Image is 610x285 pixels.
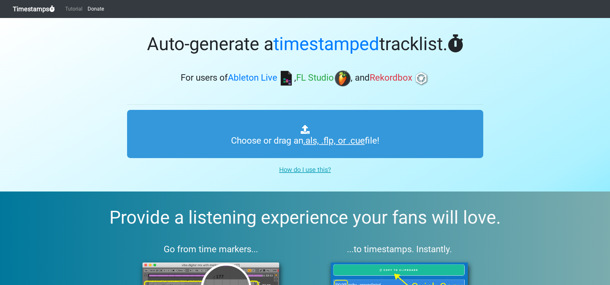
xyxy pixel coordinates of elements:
img: fl.png [335,70,351,86]
h3: For users of , , and [127,70,483,86]
u: How do I use this? [279,166,331,174]
span: FL Studio [296,73,334,83]
img: ableton.png [278,70,294,86]
span: timestamped [273,33,379,55]
img: rb.png [413,70,429,86]
h1: Auto-generate a tracklist. [127,33,483,55]
a: Tutorial [63,3,85,15]
h3: Go from time markers... [127,244,295,255]
h3: ...to timestamps. Instantly. [315,244,483,255]
span: Ableton Live [228,73,277,83]
a: Timestamps [13,3,55,15]
a: Donate [85,3,107,15]
h2: Provide a listening experience your fans will love. [15,207,595,228]
span: Rekordbox [370,73,412,83]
